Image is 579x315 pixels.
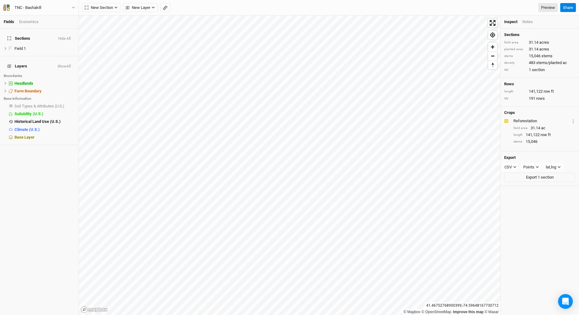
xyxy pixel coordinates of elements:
div: qty [504,96,526,101]
div: 15,046 [513,139,575,144]
div: 31.14 [513,125,575,131]
div: 483 [504,60,575,66]
div: 1 [504,67,575,73]
button: Points [520,163,542,172]
div: stems [513,139,523,144]
button: Zoom in [488,42,497,51]
div: 41.46752768900399 , -74.59648167730712 [425,302,500,309]
a: Maxar [484,310,499,314]
span: row ft [544,89,554,94]
div: stems [504,54,526,59]
div: 31.14 [504,40,575,45]
span: Soil Types & Attributes (U.S.) [14,104,64,108]
div: TNC - Bashakill [14,5,41,11]
div: Climate (U.S.) [14,127,75,132]
span: Reset bearing to north [488,61,497,69]
span: Zoom out [488,52,497,60]
span: stems [541,53,553,59]
button: lat,lng [543,163,564,172]
button: Enter fullscreen [488,18,497,27]
div: Open Intercom Messenger [558,294,573,309]
h4: Crops [504,110,515,115]
span: ac [541,125,545,131]
div: lat,lng [546,164,556,170]
div: Notes [522,19,533,25]
a: Mapbox logo [81,306,108,313]
span: New Layer [126,5,150,11]
span: stems/planted ac [536,60,567,66]
span: Headlands [14,81,33,86]
a: Preview [538,3,558,12]
button: Shortcut: M [160,3,170,12]
div: length [513,133,523,137]
div: field area [504,40,526,45]
div: 191 [504,96,575,101]
button: Export 1 section [504,173,575,182]
span: section [532,67,545,73]
button: Reset bearing to north [488,60,497,69]
span: Base Layer [14,135,34,139]
div: Points [523,164,534,170]
div: Headlands [14,81,75,86]
button: CSV [502,163,519,172]
div: 15,046 [504,53,575,59]
div: Base Layer [14,135,75,140]
span: row ft [541,132,551,138]
button: Share [560,3,576,12]
a: Improve this map [453,310,484,314]
div: 31.14 [504,46,575,52]
a: Fields [4,19,14,24]
span: Sections [7,36,30,41]
canvas: Map [79,15,500,315]
button: Hide All [58,37,71,41]
span: rows [536,96,545,101]
div: Economics [19,19,38,25]
a: Mapbox [403,310,420,314]
div: Historical Land Use (U.S.) [14,119,75,124]
button: Zoom out [488,51,497,60]
span: Historical Land Use (U.S.) [14,119,61,124]
div: density [504,61,526,65]
div: CSV [504,164,512,170]
span: Suitability (U.S.) [14,111,43,116]
a: OpenStreetMap [422,310,451,314]
div: Soil Types & Attributes (U.S.) [14,104,75,109]
h4: Rows [504,82,575,87]
div: Farm Boundary [14,89,75,94]
div: qty [504,67,526,72]
span: Farm Boundary [14,89,42,93]
div: Suitability (U.S.) [14,111,75,116]
span: acres [539,46,549,52]
div: Field 1 [14,46,75,51]
button: ShowAll [57,64,71,69]
button: Crop Usage [571,117,575,124]
h4: Sections [504,32,575,37]
span: acres [539,40,549,45]
span: New Section [85,5,113,11]
div: 141,122 [513,132,575,138]
span: Field 1 [14,46,26,51]
button: New Section [82,3,120,12]
button: Find my location [488,30,497,39]
button: New Layer [123,3,158,12]
div: field area [513,126,528,131]
div: Inspect [504,19,517,25]
h4: Export [504,155,575,160]
div: planted area [504,47,526,52]
span: Layers [7,64,27,69]
button: TNC - Bashakill [3,4,75,11]
div: length [504,89,526,94]
div: 141,122 [504,89,575,94]
div: Reforestation [513,118,570,124]
span: Climate (U.S.) [14,127,40,132]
